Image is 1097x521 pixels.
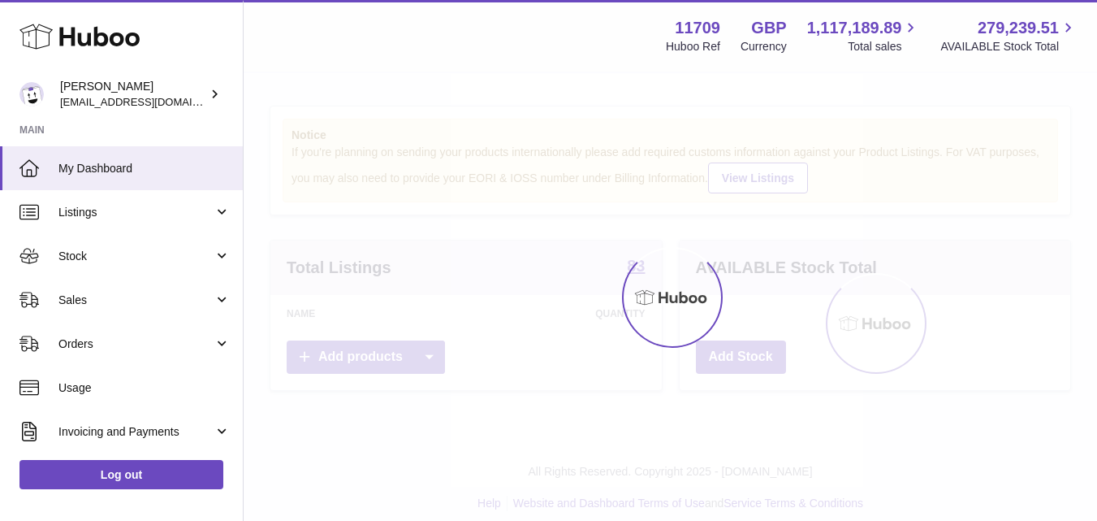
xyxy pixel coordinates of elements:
span: [EMAIL_ADDRESS][DOMAIN_NAME] [60,95,239,108]
span: Usage [58,380,231,396]
span: Stock [58,249,214,264]
span: 279,239.51 [978,17,1059,39]
div: Huboo Ref [666,39,720,54]
img: admin@talkingpointcards.com [19,82,44,106]
span: Listings [58,205,214,220]
strong: 11709 [675,17,720,39]
strong: GBP [751,17,786,39]
span: AVAILABLE Stock Total [940,39,1078,54]
span: My Dashboard [58,161,231,176]
span: 1,117,189.89 [807,17,902,39]
span: Total sales [848,39,920,54]
a: 279,239.51 AVAILABLE Stock Total [940,17,1078,54]
a: Log out [19,460,223,489]
div: Currency [741,39,787,54]
a: 1,117,189.89 Total sales [807,17,921,54]
span: Sales [58,293,214,308]
span: Invoicing and Payments [58,424,214,440]
div: [PERSON_NAME] [60,79,206,110]
span: Orders [58,336,214,352]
